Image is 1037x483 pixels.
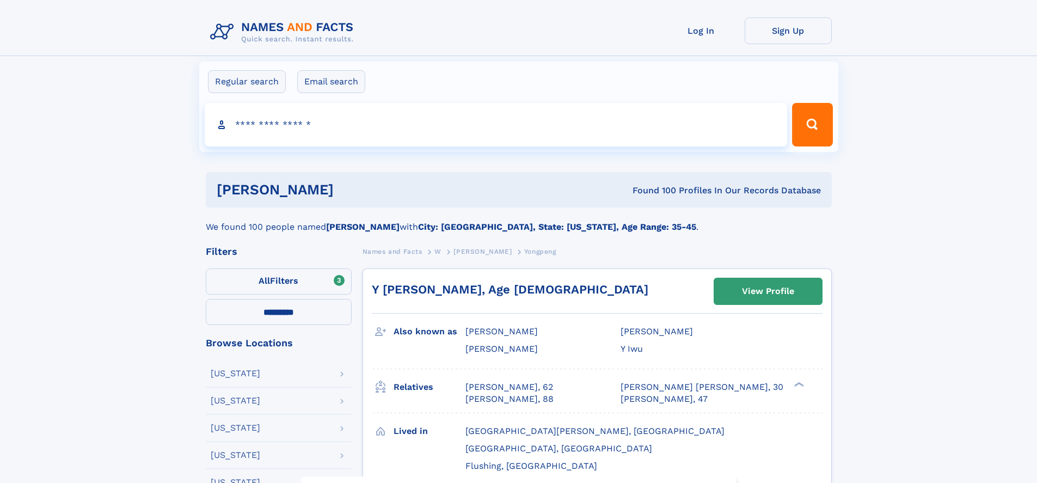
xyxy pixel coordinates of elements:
[434,248,441,255] span: W
[394,378,465,396] h3: Relatives
[465,426,725,436] span: [GEOGRAPHIC_DATA][PERSON_NAME], [GEOGRAPHIC_DATA]
[621,326,693,337] span: [PERSON_NAME]
[465,326,538,337] span: [PERSON_NAME]
[206,17,363,47] img: Logo Names and Facts
[211,451,260,460] div: [US_STATE]
[465,461,597,471] span: Flushing, [GEOGRAPHIC_DATA]
[465,393,554,405] a: [PERSON_NAME], 88
[394,422,465,441] h3: Lived in
[453,248,512,255] span: [PERSON_NAME]
[206,207,832,234] div: We found 100 people named with .
[217,183,483,197] h1: [PERSON_NAME]
[211,424,260,432] div: [US_STATE]
[211,369,260,378] div: [US_STATE]
[714,278,822,304] a: View Profile
[259,276,270,286] span: All
[434,244,441,258] a: W
[742,279,794,304] div: View Profile
[453,244,512,258] a: [PERSON_NAME]
[418,222,696,232] b: City: [GEOGRAPHIC_DATA], State: [US_STATE], Age Range: 35-45
[363,244,422,258] a: Names and Facts
[211,396,260,405] div: [US_STATE]
[621,393,708,405] a: [PERSON_NAME], 47
[465,443,652,454] span: [GEOGRAPHIC_DATA], [GEOGRAPHIC_DATA]
[394,322,465,341] h3: Also known as
[206,338,352,348] div: Browse Locations
[208,70,286,93] label: Regular search
[621,381,783,393] a: [PERSON_NAME] [PERSON_NAME], 30
[483,185,821,197] div: Found 100 Profiles In Our Records Database
[524,248,556,255] span: Yongpeng
[205,103,788,146] input: search input
[206,268,352,295] label: Filters
[326,222,400,232] b: [PERSON_NAME]
[745,17,832,44] a: Sign Up
[658,17,745,44] a: Log In
[621,344,643,354] span: Y Iwu
[465,381,553,393] a: [PERSON_NAME], 62
[791,381,805,388] div: ❯
[206,247,352,256] div: Filters
[297,70,365,93] label: Email search
[372,283,648,296] a: Y [PERSON_NAME], Age [DEMOGRAPHIC_DATA]
[465,344,538,354] span: [PERSON_NAME]
[792,103,832,146] button: Search Button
